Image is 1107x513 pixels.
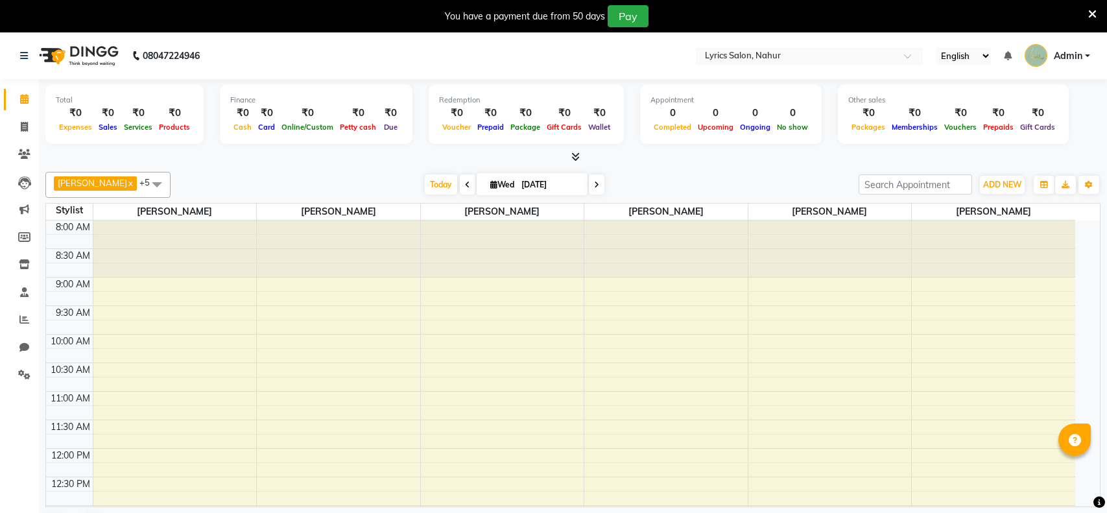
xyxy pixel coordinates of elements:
div: 10:30 AM [48,363,93,377]
span: Ongoing [737,123,774,132]
div: ₹0 [255,106,278,121]
span: Expenses [56,123,95,132]
span: Petty cash [337,123,379,132]
div: 9:00 AM [53,278,93,291]
span: Services [121,123,156,132]
div: ₹0 [95,106,121,121]
span: [PERSON_NAME] [58,178,127,188]
span: Packages [848,123,888,132]
button: Pay [608,5,649,27]
div: ₹0 [585,106,613,121]
div: ₹0 [278,106,337,121]
div: You have a payment due from 50 days [445,10,605,23]
div: ₹0 [156,106,193,121]
span: Upcoming [695,123,737,132]
span: Admin [1054,49,1082,63]
div: ₹0 [980,106,1017,121]
span: Prepaid [474,123,507,132]
span: Prepaids [980,123,1017,132]
div: 0 [650,106,695,121]
div: ₹0 [56,106,95,121]
a: x [127,178,133,188]
span: Memberships [888,123,941,132]
div: 11:00 AM [48,392,93,405]
div: ₹0 [1017,106,1058,121]
span: Cash [230,123,255,132]
span: No show [774,123,811,132]
span: Wed [487,180,518,189]
div: 8:30 AM [53,249,93,263]
div: 8:00 AM [53,221,93,234]
span: Completed [650,123,695,132]
input: Search Appointment [859,174,972,195]
img: Admin [1025,44,1047,67]
span: [PERSON_NAME] [257,204,420,220]
b: 08047224946 [143,38,200,74]
div: ₹0 [121,106,156,121]
div: 10:00 AM [48,335,93,348]
div: 12:30 PM [49,477,93,491]
div: 9:30 AM [53,306,93,320]
span: Gift Cards [543,123,585,132]
span: +5 [139,177,160,187]
span: Card [255,123,278,132]
div: ₹0 [230,106,255,121]
div: Total [56,95,193,106]
div: 12:00 PM [49,449,93,462]
div: 0 [695,106,737,121]
span: Vouchers [941,123,980,132]
span: [PERSON_NAME] [93,204,257,220]
div: ₹0 [941,106,980,121]
div: ₹0 [543,106,585,121]
span: [PERSON_NAME] [748,204,912,220]
span: Sales [95,123,121,132]
div: ₹0 [888,106,941,121]
span: Wallet [585,123,613,132]
div: ₹0 [439,106,474,121]
div: Appointment [650,95,811,106]
input: 2025-09-03 [518,175,582,195]
span: [PERSON_NAME] [912,204,1075,220]
img: logo [33,38,122,74]
span: [PERSON_NAME] [584,204,748,220]
div: 11:30 AM [48,420,93,434]
div: ₹0 [474,106,507,121]
span: Online/Custom [278,123,337,132]
div: 0 [737,106,774,121]
span: Today [425,174,457,195]
div: ₹0 [848,106,888,121]
div: Finance [230,95,402,106]
span: Package [507,123,543,132]
span: ADD NEW [983,180,1021,189]
div: Stylist [46,204,93,217]
span: [PERSON_NAME] [421,204,584,220]
span: Voucher [439,123,474,132]
div: Other sales [848,95,1058,106]
span: Gift Cards [1017,123,1058,132]
div: ₹0 [379,106,402,121]
div: ₹0 [337,106,379,121]
div: ₹0 [507,106,543,121]
div: Redemption [439,95,613,106]
button: ADD NEW [980,176,1025,194]
div: 0 [774,106,811,121]
span: Due [381,123,401,132]
span: Products [156,123,193,132]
